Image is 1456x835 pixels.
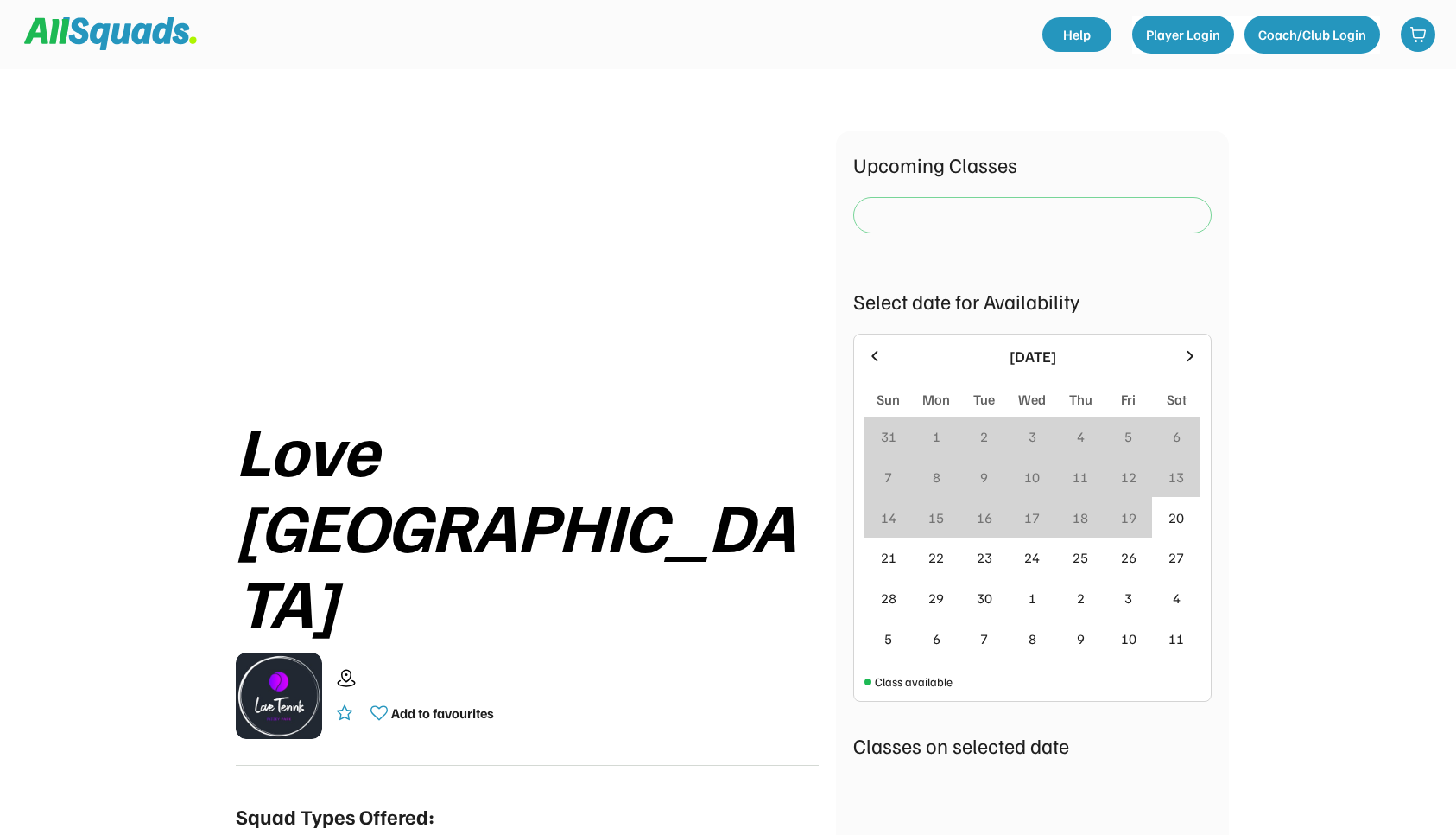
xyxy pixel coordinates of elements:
div: 23 [977,547,992,568]
div: 12 [1121,467,1136,488]
img: LTPP_Logo_REV.jpeg [236,653,322,739]
div: 22 [928,547,944,568]
div: 25 [1073,547,1088,568]
div: 18 [1073,507,1088,528]
div: 3 [1124,588,1132,609]
div: Squad Types Offered: [236,800,434,832]
div: 2 [980,426,988,447]
div: 1 [1029,588,1036,609]
a: Help [1042,17,1111,52]
div: Class available [875,672,953,691]
div: 14 [881,507,896,528]
img: shopping-cart-01%20%281%29.svg [1409,26,1427,43]
div: 10 [1024,467,1040,488]
div: 8 [933,467,940,488]
div: 30 [977,588,992,609]
div: 10 [1121,628,1136,649]
div: 7 [884,467,892,488]
div: 8 [1029,628,1036,649]
div: Fri [1121,389,1136,410]
div: Tue [973,389,995,410]
div: 7 [980,628,988,649]
div: 27 [1168,547,1184,568]
div: Upcoming Classes [853,149,1212,180]
div: 28 [881,588,896,609]
button: Coach/Club Login [1244,16,1380,54]
div: Wed [1018,389,1046,410]
div: Classes on selected date [853,730,1212,761]
div: 4 [1077,426,1085,447]
div: 3 [1029,426,1036,447]
div: Love [GEOGRAPHIC_DATA] [236,411,819,639]
div: Add to favourites [391,703,494,723]
div: 11 [1073,467,1088,488]
div: 11 [1168,628,1184,649]
button: Player Login [1132,16,1234,54]
div: 15 [928,507,944,528]
img: Squad%20Logo.svg [24,17,197,50]
div: 5 [1124,426,1132,447]
div: Sat [1167,389,1187,410]
div: 26 [1121,547,1136,568]
div: Mon [922,389,950,410]
div: Select date for Availability [853,285,1212,316]
div: [DATE] [894,345,1171,368]
div: 31 [881,426,896,447]
div: 16 [977,507,992,528]
img: yH5BAEAAAAALAAAAAABAAEAAAIBRAA7 [290,131,765,390]
div: 6 [1173,426,1181,447]
div: 20 [1168,507,1184,528]
div: 21 [881,547,896,568]
div: 13 [1168,467,1184,488]
div: 29 [928,588,944,609]
div: 4 [1173,588,1181,609]
div: 24 [1024,547,1040,568]
div: 9 [980,467,988,488]
div: 1 [933,426,940,447]
div: Sun [877,389,900,410]
div: 2 [1077,588,1085,609]
div: Thu [1069,389,1092,410]
div: 19 [1121,507,1136,528]
div: 5 [884,628,892,649]
div: 6 [933,628,940,649]
div: 17 [1024,507,1040,528]
div: 9 [1077,628,1085,649]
